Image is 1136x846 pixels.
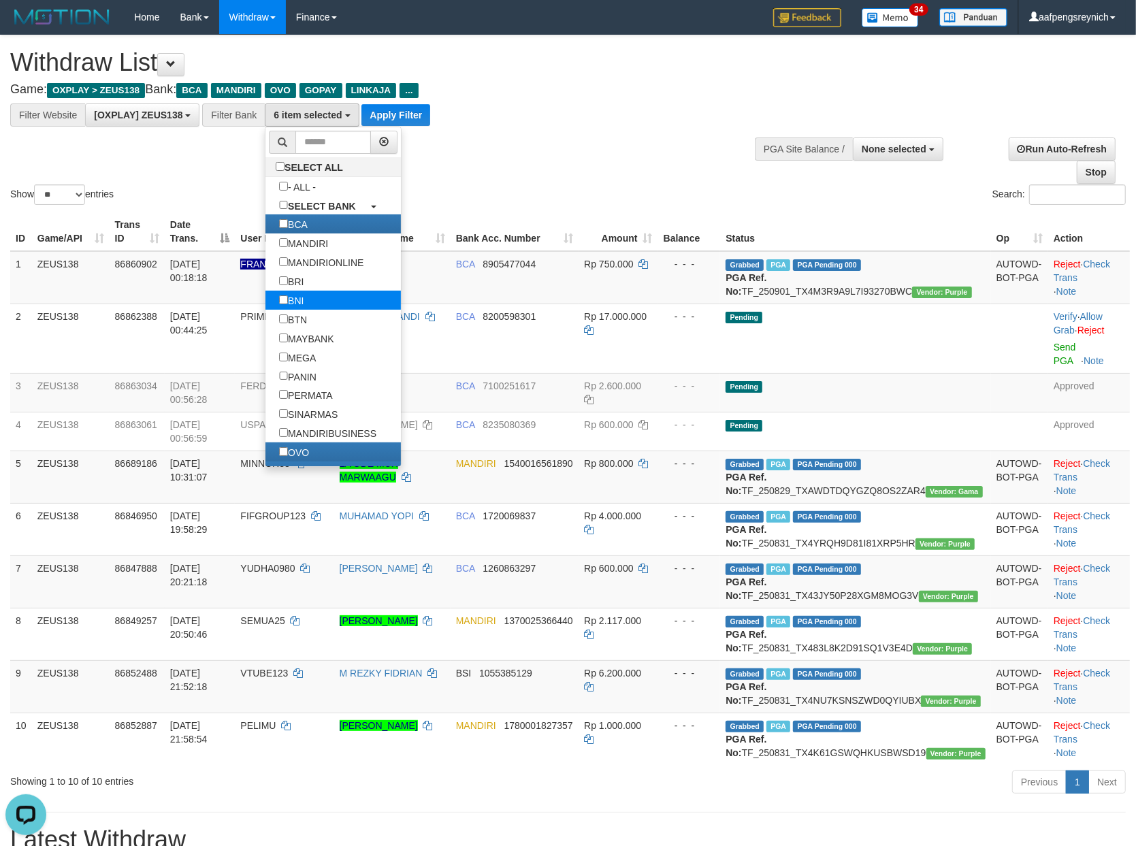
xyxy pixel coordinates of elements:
span: PGA Pending [793,616,861,628]
button: None selected [853,137,943,161]
a: Check Trans [1054,615,1110,640]
td: AUTOWD-BOT-PGA [991,251,1048,304]
div: - - - [664,310,715,323]
a: Check Trans [1054,510,1110,535]
span: Copy 1720069837 to clipboard [483,510,536,521]
span: PGA Pending [793,668,861,680]
a: Reject [1054,458,1081,469]
a: Check Trans [1054,720,1110,745]
input: MANDIRIONLINE [279,257,288,266]
td: AUTOWD-BOT-PGA [991,503,1048,555]
span: Vendor URL: https://trx4.1velocity.biz [912,287,971,298]
input: MANDIRIBUSINESS [279,428,288,437]
div: - - - [664,257,715,271]
label: MANDIRI [265,233,342,253]
input: MANDIRI [279,238,288,247]
span: MANDIRI [456,720,496,731]
th: Op: activate to sort column ascending [991,212,1048,251]
span: OVO [265,83,296,98]
td: ZEUS138 [32,713,110,765]
td: TF_250831_TX4NU7KSNSZWD0QYIUBX [720,660,990,713]
span: Vendor URL: https://trx4.1velocity.biz [913,643,972,655]
span: Copy 8905477044 to clipboard [483,259,536,270]
span: Grabbed [726,459,764,470]
div: - - - [664,457,715,470]
td: AUTOWD-BOT-PGA [991,555,1048,608]
img: Button%20Memo.svg [862,8,919,27]
span: 86689186 [115,458,157,469]
span: PGA Pending [793,721,861,732]
span: Marked by aafkaynarin [766,459,790,470]
span: Rp 4.000.000 [584,510,641,521]
span: Marked by aafnoeunsreypich [766,564,790,575]
th: Status [720,212,990,251]
img: Feedback.jpg [773,8,841,27]
span: [DATE] 00:18:18 [170,259,208,283]
a: Check Trans [1054,668,1110,692]
span: 86852488 [115,668,157,679]
a: Stop [1077,161,1116,184]
span: Marked by aafsreyleap [766,616,790,628]
a: Note [1056,747,1077,758]
span: PRIME1943 [240,311,291,322]
span: BCA [456,380,475,391]
th: ID [10,212,32,251]
a: Reject [1054,510,1081,521]
button: Apply Filter [361,104,430,126]
span: BCA [456,510,475,521]
input: BCA [279,219,288,228]
span: ... [400,83,418,98]
label: SELECT ALL [265,157,357,176]
label: BCA [265,214,321,233]
th: Date Trans.: activate to sort column descending [165,212,236,251]
span: Vendor URL: https://trx4.1velocity.biz [921,696,980,707]
div: - - - [664,666,715,680]
span: Grabbed [726,259,764,271]
label: BRI [265,272,317,291]
a: [PERSON_NAME] [340,563,418,574]
span: MINNOR38 [240,458,289,469]
button: [OXPLAY] ZEUS138 [85,103,199,127]
span: PELIMU [240,720,276,731]
th: Trans ID: activate to sort column ascending [110,212,165,251]
span: Nama rekening ada tanda titik/strip, harap diedit [240,259,306,270]
a: Previous [1012,770,1067,794]
th: Bank Acc. Number: activate to sort column ascending [451,212,579,251]
input: BTN [279,314,288,323]
span: Copy 1370025366440 to clipboard [504,615,573,626]
span: Grabbed [726,668,764,680]
span: [DATE] 00:44:25 [170,311,208,336]
span: Rp 800.000 [584,458,633,469]
td: ZEUS138 [32,660,110,713]
a: Note [1056,695,1077,706]
input: PANIN [279,372,288,380]
td: · · [1048,555,1130,608]
span: Copy 1260863297 to clipboard [483,563,536,574]
span: · [1054,311,1103,336]
td: AUTOWD-BOT-PGA [991,451,1048,503]
td: ZEUS138 [32,412,110,451]
span: OXPLAY > ZEUS138 [47,83,145,98]
div: PGA Site Balance / [755,137,853,161]
span: BCA [456,419,475,430]
a: LA ODE MUH MARWAAGU [340,458,398,483]
td: · · [1048,251,1130,304]
span: GOPAY [299,83,342,98]
span: Copy 1780001827357 to clipboard [504,720,573,731]
span: Vendor URL: https://trx4.1velocity.biz [919,591,978,602]
select: Showentries [34,184,85,205]
th: User ID: activate to sort column ascending [235,212,334,251]
span: PGA Pending [793,511,861,523]
a: Note [1056,590,1077,601]
label: PERMATA [265,385,346,404]
td: · · [1048,451,1130,503]
td: · · [1048,503,1130,555]
input: Search: [1029,184,1126,205]
td: · · [1048,713,1130,765]
span: Rp 2.600.000 [584,380,641,391]
img: MOTION_logo.png [10,7,114,27]
span: MANDIRI [456,615,496,626]
span: Rp 2.117.000 [584,615,641,626]
span: Pending [726,381,762,393]
span: Marked by aafsolysreylen [766,668,790,680]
